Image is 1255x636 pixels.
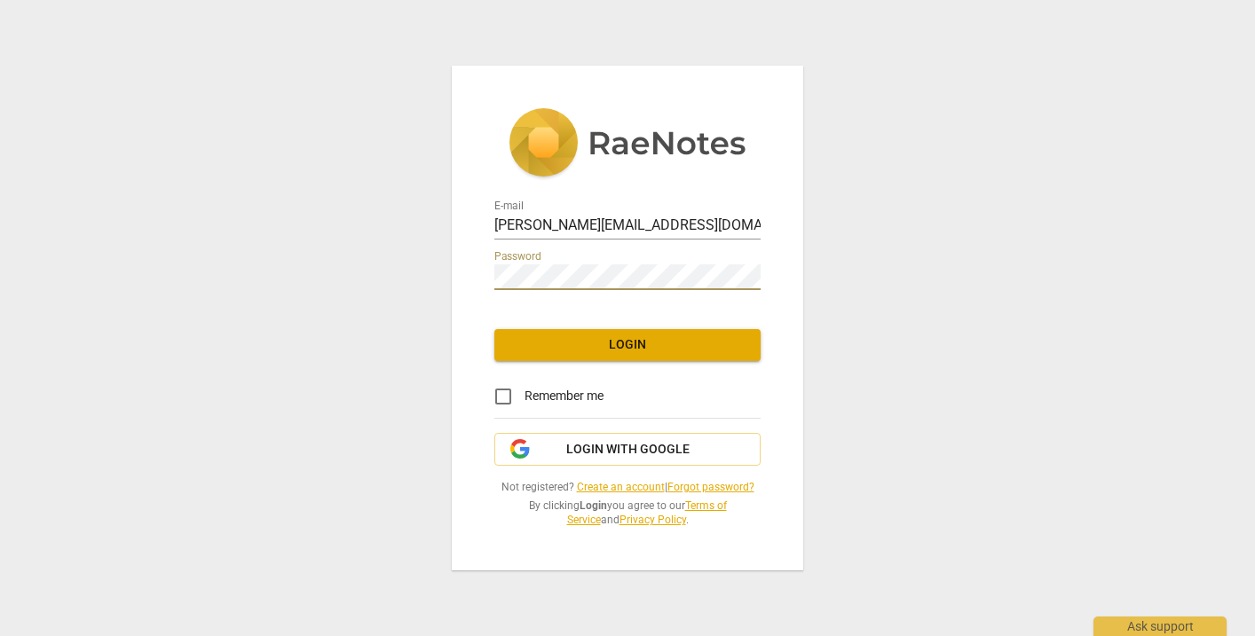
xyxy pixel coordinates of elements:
a: Terms of Service [567,499,727,527]
span: Remember me [525,387,604,405]
button: Login with Google [494,433,761,467]
img: 5ac2273c67554f335776073100b6d88f.svg [509,108,746,181]
span: By clicking you agree to our and . [494,499,761,528]
label: Password [494,251,541,262]
a: Create an account [577,481,665,493]
div: Ask support [1093,616,1227,636]
span: Login with Google [566,441,690,459]
span: Not registered? | [494,480,761,495]
span: Login [509,336,746,354]
a: Forgot password? [667,481,754,493]
a: Privacy Policy [620,514,686,526]
label: E-mail [494,200,524,211]
button: Login [494,329,761,361]
b: Login [580,499,607,512]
